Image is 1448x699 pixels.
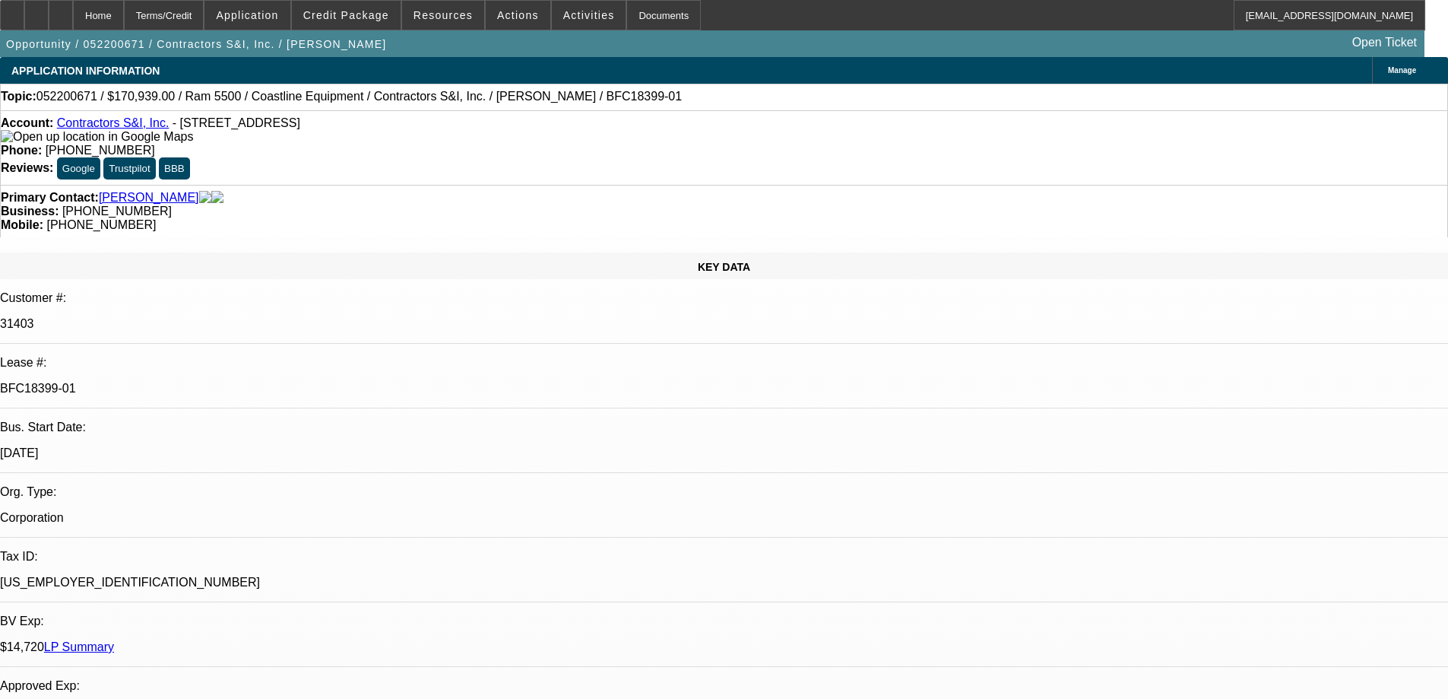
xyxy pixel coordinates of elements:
[6,38,387,50] span: Opportunity / 052200671 / Contractors S&I, Inc. / [PERSON_NAME]
[1,161,53,174] strong: Reviews:
[46,144,155,157] span: [PHONE_NUMBER]
[303,9,389,21] span: Credit Package
[103,157,155,180] button: Trustpilot
[1,144,42,157] strong: Phone:
[552,1,626,30] button: Activities
[211,191,223,205] img: linkedin-icon.png
[99,191,199,205] a: [PERSON_NAME]
[62,205,172,218] span: [PHONE_NUMBER]
[1,205,59,218] strong: Business:
[11,65,160,77] span: APPLICATION INFORMATION
[292,1,401,30] button: Credit Package
[497,9,539,21] span: Actions
[199,191,211,205] img: facebook-icon.png
[1346,30,1423,56] a: Open Ticket
[159,157,190,180] button: BBB
[57,157,100,180] button: Google
[204,1,290,30] button: Application
[173,116,300,129] span: - [STREET_ADDRESS]
[486,1,550,30] button: Actions
[1,191,99,205] strong: Primary Contact:
[402,1,484,30] button: Resources
[46,218,156,231] span: [PHONE_NUMBER]
[1,90,36,103] strong: Topic:
[36,90,682,103] span: 052200671 / $170,939.00 / Ram 5500 / Coastline Equipment / Contractors S&I, Inc. / [PERSON_NAME] ...
[1,130,193,143] a: View Google Maps
[1,130,193,144] img: Open up location in Google Maps
[1,218,43,231] strong: Mobile:
[698,261,750,273] span: KEY DATA
[563,9,615,21] span: Activities
[1,116,53,129] strong: Account:
[413,9,473,21] span: Resources
[57,116,170,129] a: Contractors S&I, Inc.
[44,640,114,653] a: LP Summary
[216,9,278,21] span: Application
[1388,66,1416,75] span: Manage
